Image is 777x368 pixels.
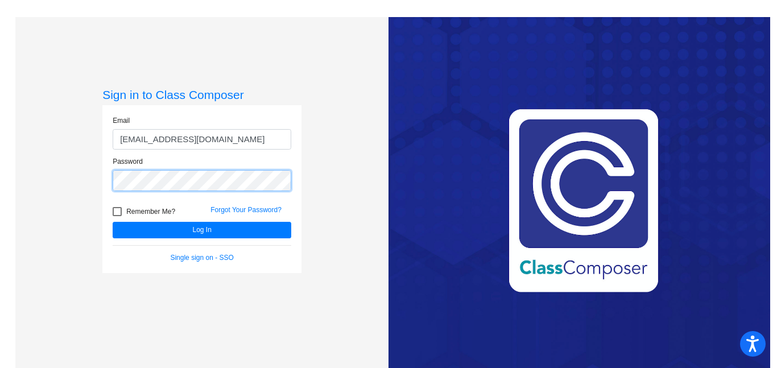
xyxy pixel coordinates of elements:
a: Forgot Your Password? [210,206,282,214]
h3: Sign in to Class Composer [102,88,301,102]
button: Log In [113,222,291,238]
a: Single sign on - SSO [170,254,233,262]
label: Password [113,156,143,167]
span: Remember Me? [126,205,175,218]
label: Email [113,115,130,126]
